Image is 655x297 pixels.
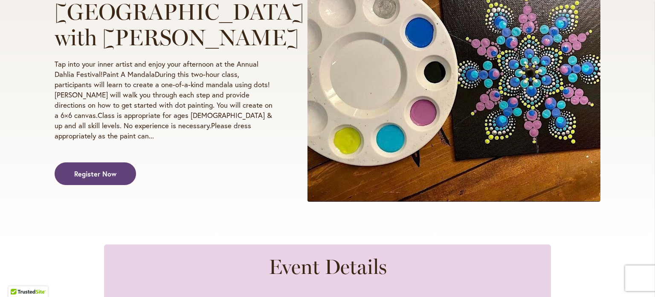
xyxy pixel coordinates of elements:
a: Register Now [55,162,136,185]
h2: Event Details [114,255,541,279]
iframe: Launch Accessibility Center [6,267,30,291]
p: Tap into your inner artist and enjoy your afternoon at the Annual Dahlia Festival!Paint A Mandala... [55,59,276,141]
span: Register Now [74,169,116,179]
